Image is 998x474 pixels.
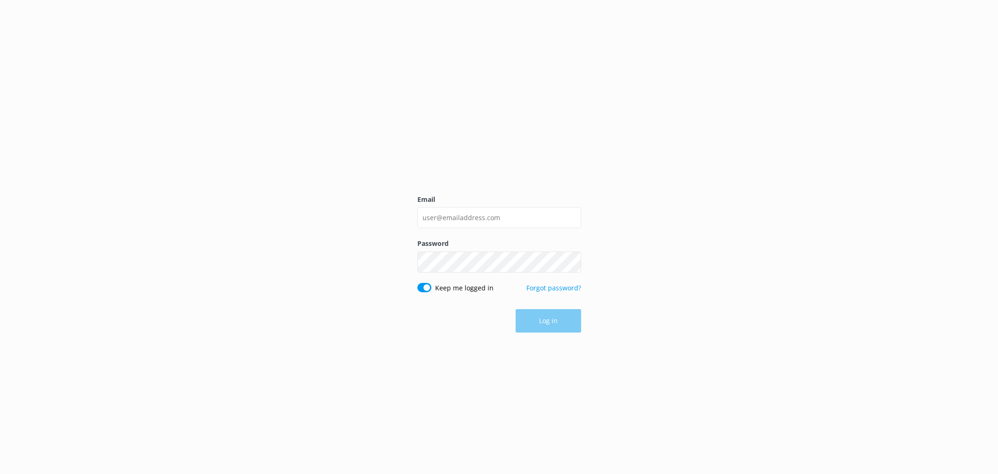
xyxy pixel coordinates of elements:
a: Forgot password? [526,283,581,292]
button: Show password [562,252,581,271]
input: user@emailaddress.com [417,207,581,228]
label: Password [417,238,581,249]
label: Email [417,194,581,205]
label: Keep me logged in [435,283,494,293]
